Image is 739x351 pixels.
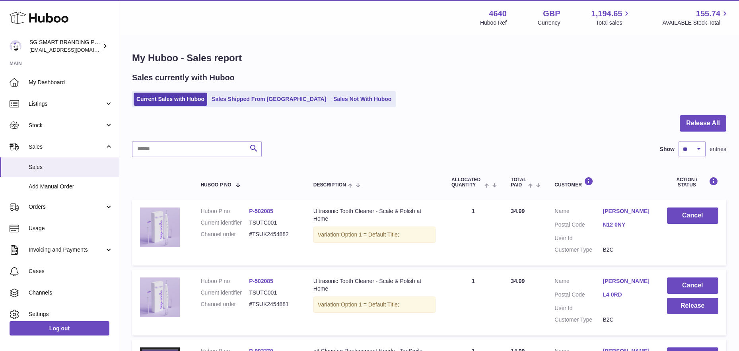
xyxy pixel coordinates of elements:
label: Show [660,145,675,153]
a: Sales Not With Huboo [331,93,394,106]
span: Listings [29,100,105,108]
a: P-502085 [249,278,273,284]
a: 1,194.65 Total sales [591,8,632,27]
span: AVAILABLE Stock Total [662,19,729,27]
dt: Current identifier [200,219,249,227]
span: Invoicing and Payments [29,246,105,254]
span: Option 1 = Default Title; [341,301,399,308]
a: 155.74 AVAILABLE Stock Total [662,8,729,27]
button: Cancel [667,277,718,294]
div: Variation: [313,297,436,313]
td: 1 [443,200,503,266]
span: 34.99 [511,278,525,284]
dd: #TSUK2454882 [249,231,298,238]
span: Sales [29,143,105,151]
span: Description [313,182,346,188]
div: Currency [538,19,560,27]
span: Orders [29,203,105,211]
span: Huboo P no [200,182,231,188]
span: My Dashboard [29,79,113,86]
span: Option 1 = Default Title; [341,231,399,238]
dd: B2C [603,316,651,324]
strong: GBP [543,8,560,19]
dt: Huboo P no [200,207,249,215]
dt: Postal Code [554,221,603,231]
span: Settings [29,310,113,318]
div: Huboo Ref [480,19,507,27]
span: Sales [29,163,113,171]
div: Action / Status [667,177,718,188]
span: Stock [29,122,105,129]
a: Log out [10,321,109,335]
dt: Huboo P no [200,277,249,285]
strong: 4640 [489,8,507,19]
span: 1,194.65 [591,8,622,19]
dd: #TSUK2454881 [249,301,298,308]
dt: User Id [554,235,603,242]
img: uktopsmileshipping@gmail.com [10,40,21,52]
h2: Sales currently with Huboo [132,72,235,83]
span: Usage [29,225,113,232]
dd: TSUTC001 [249,289,298,297]
a: [PERSON_NAME] [603,277,651,285]
dt: Current identifier [200,289,249,297]
dt: Name [554,277,603,287]
span: entries [710,145,726,153]
dt: Customer Type [554,246,603,254]
dt: Channel order [200,301,249,308]
a: P-502085 [249,208,273,214]
span: Total sales [596,19,631,27]
dd: TSUTC001 [249,219,298,227]
div: SG SMART BRANDING PTE. LTD. [29,39,101,54]
dt: User Id [554,304,603,312]
button: Release All [680,115,726,132]
a: Sales Shipped From [GEOGRAPHIC_DATA] [209,93,329,106]
a: [PERSON_NAME] [603,207,651,215]
dt: Postal Code [554,291,603,301]
dt: Channel order [200,231,249,238]
span: 34.99 [511,208,525,214]
img: plaqueremoverforteethbestselleruk5.png [140,207,180,247]
div: Customer [554,177,651,188]
a: N12 0NY [603,221,651,229]
span: Channels [29,289,113,297]
button: Release [667,298,718,314]
a: L4 0RD [603,291,651,299]
a: Current Sales with Huboo [134,93,207,106]
span: Add Manual Order [29,183,113,190]
span: ALLOCATED Quantity [451,177,482,188]
span: 155.74 [696,8,720,19]
span: Total paid [511,177,526,188]
div: Variation: [313,227,436,243]
dd: B2C [603,246,651,254]
button: Cancel [667,207,718,224]
img: plaqueremoverforteethbestselleruk5.png [140,277,180,317]
dt: Customer Type [554,316,603,324]
td: 1 [443,270,503,335]
span: [EMAIL_ADDRESS][DOMAIN_NAME] [29,47,117,53]
dt: Name [554,207,603,217]
div: Ultrasonic Tooth Cleaner - Scale & Polish at Home [313,277,436,293]
h1: My Huboo - Sales report [132,52,726,64]
div: Ultrasonic Tooth Cleaner - Scale & Polish at Home [313,207,436,223]
span: Cases [29,268,113,275]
